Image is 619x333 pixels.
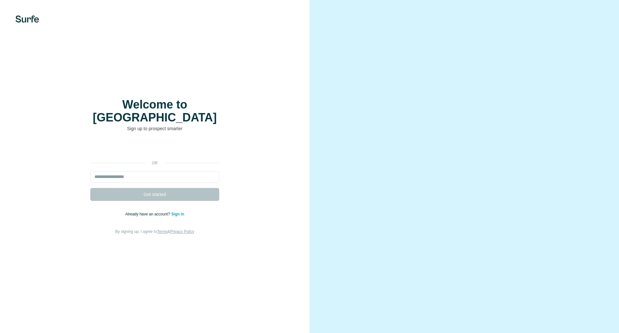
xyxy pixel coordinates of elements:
[171,212,184,216] a: Sign in
[115,229,194,234] span: By signing up, I agree to &
[170,229,194,234] a: Privacy Policy
[15,16,39,23] img: Surfe's logo
[125,212,172,216] span: Already have an account?
[90,125,219,132] p: Sign up to prospect smarter
[87,141,222,156] iframe: Bouton "Se connecter avec Google"
[157,229,168,234] a: Terms
[90,98,219,124] h1: Welcome to [GEOGRAPHIC_DATA]
[144,160,165,166] p: or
